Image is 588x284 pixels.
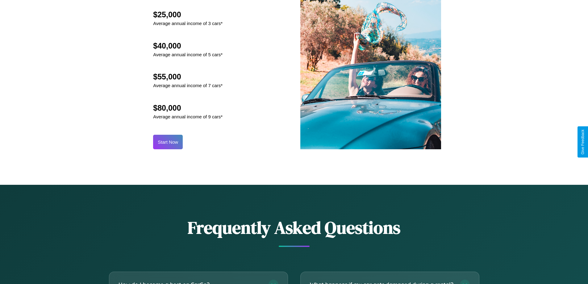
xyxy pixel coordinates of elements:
[153,19,223,28] p: Average annual income of 3 cars*
[153,72,223,81] h2: $55,000
[153,50,223,59] p: Average annual income of 5 cars*
[581,129,585,155] div: Give Feedback
[153,10,223,19] h2: $25,000
[153,104,223,112] h2: $80,000
[153,112,223,121] p: Average annual income of 9 cars*
[153,81,223,90] p: Average annual income of 7 cars*
[153,135,183,149] button: Start Now
[153,41,223,50] h2: $40,000
[109,216,479,239] h2: Frequently Asked Questions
